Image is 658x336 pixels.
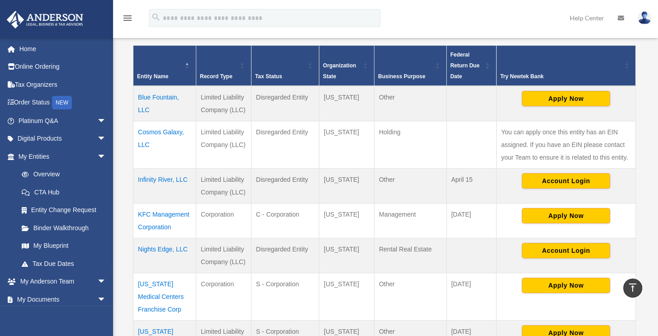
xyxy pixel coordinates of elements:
span: Record Type [200,73,232,80]
span: arrow_drop_down [97,130,115,148]
button: Apply Now [522,91,610,106]
a: Overview [13,166,111,184]
button: Apply Now [522,208,610,223]
a: Tax Due Dates [13,255,115,273]
th: Entity Name: Activate to invert sorting [133,46,196,86]
a: menu [122,16,133,24]
i: search [151,12,161,22]
a: Platinum Q&Aarrow_drop_down [6,112,120,130]
span: arrow_drop_down [97,273,115,291]
td: Limited Liability Company (LLC) [196,121,251,169]
td: [DATE] [446,203,496,238]
td: [US_STATE] [319,169,374,203]
a: Entity Change Request [13,201,115,219]
a: Digital Productsarrow_drop_down [6,130,120,148]
a: Online Ordering [6,58,120,76]
a: Account Login [522,246,610,254]
th: Tax Status: Activate to sort [251,46,319,86]
a: My Entitiesarrow_drop_down [6,147,115,166]
td: Limited Liability Company (LLC) [196,169,251,203]
td: Corporation [196,273,251,321]
td: Disregarded Entity [251,169,319,203]
td: Limited Liability Company (LLC) [196,86,251,121]
td: Cosmos Galaxy, LLC [133,121,196,169]
td: Rental Real Estate [374,238,446,273]
span: Entity Name [137,73,168,80]
td: Disregarded Entity [251,121,319,169]
td: [US_STATE] [319,273,374,321]
td: Management [374,203,446,238]
a: My Blueprint [13,237,115,255]
span: Organization State [323,62,356,80]
span: Business Purpose [378,73,426,80]
button: Apply Now [522,278,610,293]
th: Federal Return Due Date: Activate to sort [446,46,496,86]
td: Disregarded Entity [251,238,319,273]
i: vertical_align_top [627,282,638,293]
a: Binder Walkthrough [13,219,115,237]
td: [DATE] [446,273,496,321]
img: Anderson Advisors Platinum Portal [4,11,86,28]
a: Home [6,40,120,58]
button: Account Login [522,173,610,189]
i: menu [122,13,133,24]
a: vertical_align_top [623,279,642,298]
td: You can apply once this entity has an EIN assigned. If you have an EIN please contact your Team t... [497,121,636,169]
a: My Documentsarrow_drop_down [6,290,120,308]
a: Account Login [522,177,610,184]
td: Limited Liability Company (LLC) [196,238,251,273]
td: Other [374,273,446,321]
td: Infinity River, LLC [133,169,196,203]
button: Account Login [522,243,610,258]
td: S - Corporation [251,273,319,321]
td: C - Corporation [251,203,319,238]
a: Tax Organizers [6,76,120,94]
td: KFC Management Corporation [133,203,196,238]
th: Organization State: Activate to sort [319,46,374,86]
span: arrow_drop_down [97,290,115,309]
td: Disregarded Entity [251,86,319,121]
td: [US_STATE] [319,121,374,169]
img: User Pic [638,11,651,24]
a: Order StatusNEW [6,94,120,112]
a: CTA Hub [13,183,115,201]
td: Holding [374,121,446,169]
span: Federal Return Due Date [450,52,480,80]
th: Try Newtek Bank : Activate to sort [497,46,636,86]
td: Other [374,86,446,121]
td: [US_STATE] [319,203,374,238]
a: My Anderson Teamarrow_drop_down [6,273,120,291]
div: NEW [52,96,72,109]
span: arrow_drop_down [97,112,115,130]
td: Other [374,169,446,203]
th: Record Type: Activate to sort [196,46,251,86]
td: April 15 [446,169,496,203]
td: Corporation [196,203,251,238]
td: Blue Fountain, LLC [133,86,196,121]
span: Tax Status [255,73,282,80]
td: Nights Edge, LLC [133,238,196,273]
td: [US_STATE] [319,86,374,121]
th: Business Purpose: Activate to sort [374,46,446,86]
td: [US_STATE] [319,238,374,273]
span: arrow_drop_down [97,147,115,166]
div: Try Newtek Bank [500,71,622,82]
td: [US_STATE] Medical Centers Franchise Corp [133,273,196,321]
